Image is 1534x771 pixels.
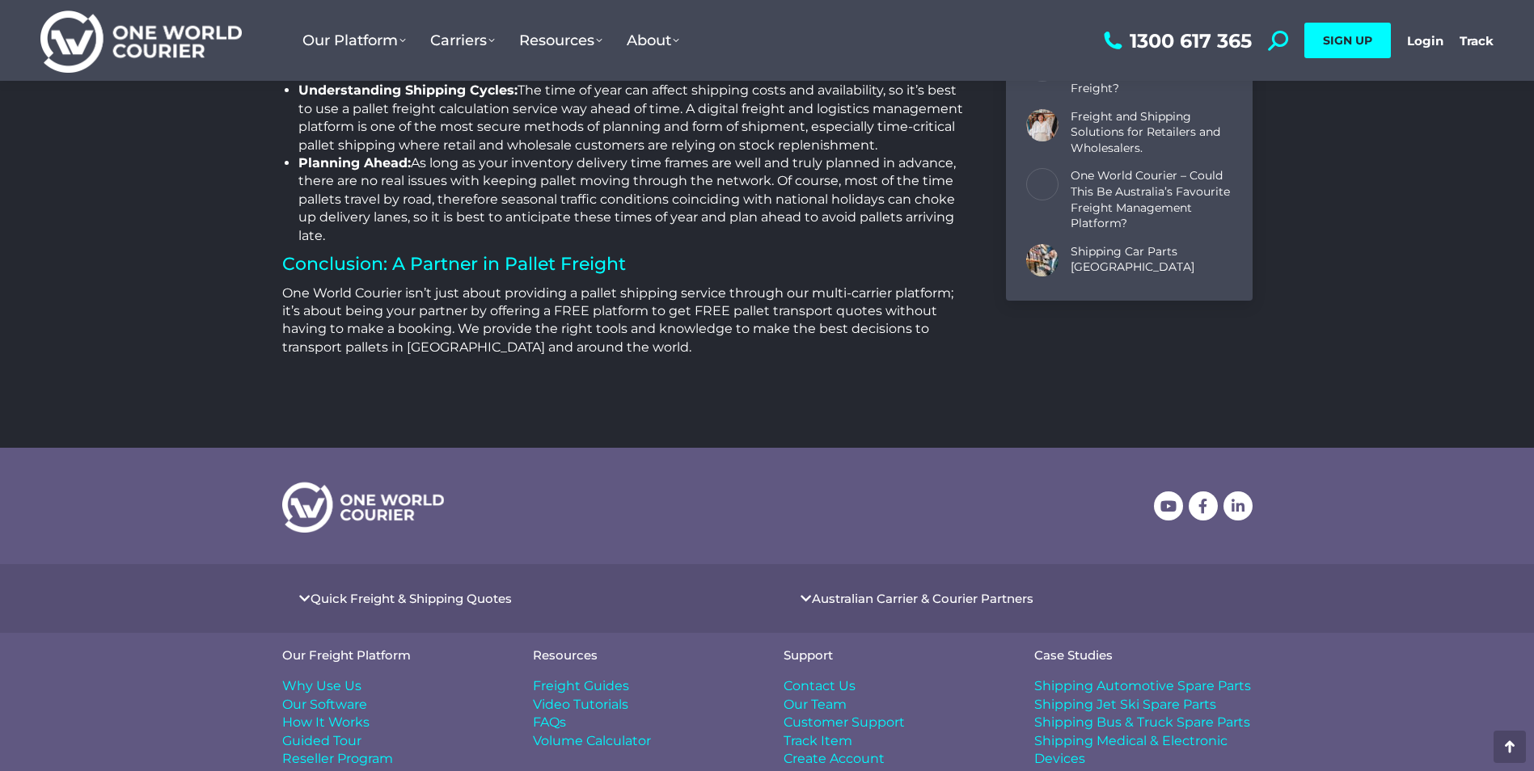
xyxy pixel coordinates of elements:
[1034,677,1251,695] span: Shipping Automotive Spare Parts
[282,677,501,695] a: Why Use Us
[430,32,495,49] span: Carriers
[1407,33,1443,48] a: Login
[418,15,507,65] a: Carriers
[1034,677,1253,695] a: Shipping Automotive Spare Parts
[282,677,361,695] span: Why Use Us
[533,732,651,750] span: Volume Calculator
[1034,649,1253,661] h4: Case Studies
[1323,33,1372,48] span: SIGN UP
[1071,244,1232,276] a: Shipping Car Parts [GEOGRAPHIC_DATA]
[282,750,393,768] span: Reseller Program
[1100,31,1252,51] a: 1300 617 365
[282,750,501,768] a: Reseller Program
[533,677,629,695] span: Freight Guides
[282,714,370,731] span: How It Works
[302,32,406,49] span: Our Platform
[533,649,751,661] h4: Resources
[1304,23,1391,58] a: SIGN UP
[533,696,628,714] span: Video Tutorials
[519,32,602,49] span: Resources
[784,714,905,731] span: Customer Support
[298,82,966,154] li: The time of year can affect shipping costs and availability, so it’s best to use a pallet freight...
[615,15,691,65] a: About
[784,732,1002,750] a: Track Item
[784,649,1002,661] h4: Support
[1034,714,1253,731] a: Shipping Bus & Truck Spare Parts
[40,8,242,74] img: One World Courier
[282,284,966,357] p: One World Courier isn’t just about providing a pallet shipping service through our multi-carrier ...
[812,592,1033,605] a: Australian Carrier & Courier Partners
[784,696,847,714] span: Our Team
[533,696,751,714] a: Video Tutorials
[784,696,1002,714] a: Our Team
[1026,109,1059,141] a: Post image
[290,15,418,65] a: Our Platform
[784,732,852,750] span: Track Item
[627,32,679,49] span: About
[533,714,566,731] span: FAQs
[311,592,512,605] a: Quick Freight & Shipping Quotes
[784,750,885,768] span: Create Account
[1460,33,1494,48] a: Track
[282,696,367,714] span: Our Software
[298,154,966,245] li: As long as your inventory delivery time frames are well and truly planned in advance, there are n...
[784,677,856,695] span: Contact Us
[1034,714,1250,731] span: Shipping Bus & Truck Spare Parts
[784,750,1002,768] a: Create Account
[1034,732,1253,769] a: Shipping Medical & Electronic Devices
[1071,168,1232,231] a: One World Courier – Could This Be Australia’s Favourite Freight Management Platform?
[298,82,518,98] strong: Understanding Shipping Cycles:
[533,732,751,750] a: Volume Calculator
[784,677,1002,695] a: Contact Us
[282,696,501,714] a: Our Software
[282,253,966,276] h2: Conclusion: A Partner in Pallet Freight
[533,714,751,731] a: FAQs
[282,732,361,750] span: Guided Tour
[282,732,501,750] a: Guided Tour
[533,677,751,695] a: Freight Guides
[1026,244,1059,276] a: Post image
[1034,696,1253,714] a: Shipping Jet Ski Spare Parts
[784,714,1002,731] a: Customer Support
[1026,168,1059,200] a: Post image
[298,155,411,171] strong: Planning Ahead:
[507,15,615,65] a: Resources
[282,714,501,731] a: How It Works
[1034,696,1216,714] span: Shipping Jet Ski Spare Parts
[282,649,501,661] h4: Our Freight Platform
[1071,109,1232,157] a: Freight and Shipping Solutions for Retailers and Wholesalers.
